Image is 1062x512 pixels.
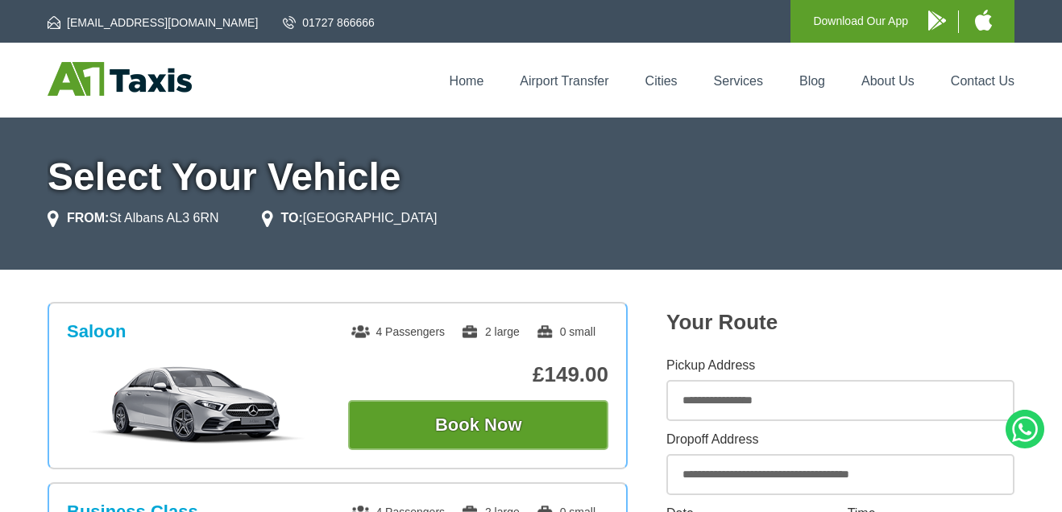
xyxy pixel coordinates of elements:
a: Services [714,74,763,88]
a: Contact Us [951,74,1014,88]
label: Pickup Address [666,359,1014,372]
a: About Us [861,74,915,88]
img: A1 Taxis St Albans LTD [48,62,192,96]
a: 01727 866666 [283,14,375,31]
label: Dropoff Address [666,433,1014,446]
p: £149.00 [348,362,608,387]
img: A1 Taxis iPhone App [975,10,992,31]
span: 4 Passengers [351,325,445,338]
a: [EMAIL_ADDRESS][DOMAIN_NAME] [48,14,258,31]
h3: Saloon [67,321,126,342]
p: Download Our App [813,11,908,31]
a: Airport Transfer [520,74,608,88]
strong: FROM: [67,211,109,225]
strong: TO: [281,211,303,225]
button: Book Now [348,400,608,450]
img: Saloon [76,365,318,445]
span: 2 large [461,325,520,338]
a: Cities [645,74,678,88]
h2: Your Route [666,310,1014,335]
a: Home [450,74,484,88]
li: St Albans AL3 6RN [48,209,219,228]
a: Blog [799,74,825,88]
h1: Select Your Vehicle [48,158,1014,196]
li: [GEOGRAPHIC_DATA] [262,209,438,228]
img: A1 Taxis Android App [928,10,946,31]
span: 0 small [536,325,595,338]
